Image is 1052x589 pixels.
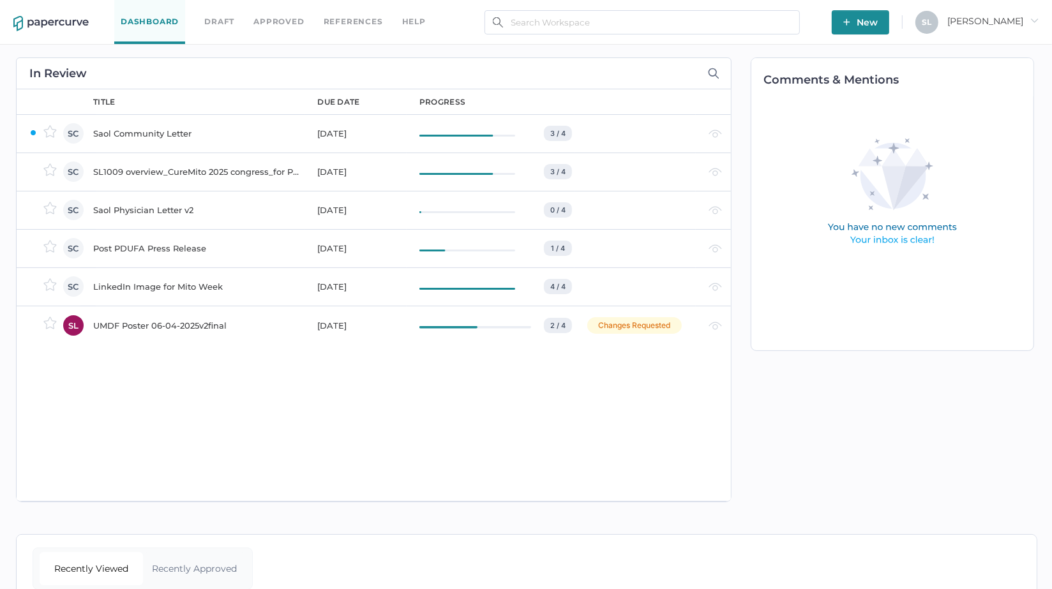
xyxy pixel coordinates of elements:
div: 2 / 4 [544,318,572,333]
img: search-icon-expand.c6106642.svg [708,68,719,79]
img: papercurve-logo-colour.7244d18c.svg [13,16,89,31]
img: star-inactive.70f2008a.svg [43,278,57,291]
div: Recently Approved [143,552,246,585]
img: search.bf03fe8b.svg [493,17,503,27]
div: 3 / 4 [544,126,572,141]
div: help [402,15,426,29]
a: References [324,15,383,29]
div: SC [63,276,84,297]
div: Changes Requested [587,317,682,334]
div: progress [419,96,465,108]
i: arrow_right [1030,16,1039,25]
h2: In Review [29,68,87,79]
div: Saol Physician Letter v2 [93,202,302,218]
img: star-inactive.70f2008a.svg [43,317,57,329]
a: Draft [204,15,234,29]
img: eye-light-gray.b6d092a5.svg [709,206,722,214]
a: Approved [253,15,304,29]
img: eye-light-gray.b6d092a5.svg [709,168,722,176]
img: eye-light-gray.b6d092a5.svg [709,283,722,291]
div: SC [63,238,84,258]
div: 3 / 4 [544,164,572,179]
span: New [843,10,878,34]
input: Search Workspace [485,10,800,34]
div: LinkedIn Image for Mito Week [93,279,302,294]
img: star-inactive.70f2008a.svg [43,240,57,253]
img: star-inactive.70f2008a.svg [43,163,57,176]
img: ZaPP2z7XVwAAAABJRU5ErkJggg== [29,129,37,137]
div: SC [63,123,84,144]
div: due date [317,96,359,108]
div: 0 / 4 [544,202,572,218]
span: [PERSON_NAME] [947,15,1039,27]
div: title [93,96,116,108]
img: eye-light-gray.b6d092a5.svg [709,244,722,253]
div: Post PDUFA Press Release [93,241,302,256]
div: [DATE] [317,318,403,333]
div: 1 / 4 [544,241,572,256]
div: Saol Community Letter [93,126,302,141]
img: star-inactive.70f2008a.svg [43,125,57,138]
div: [DATE] [317,164,403,179]
img: comments-empty-state.0193fcf7.svg [800,128,984,257]
img: eye-light-gray.b6d092a5.svg [709,322,722,330]
div: 4 / 4 [544,279,572,294]
div: [DATE] [317,279,403,294]
span: S L [922,17,932,27]
div: [DATE] [317,126,403,141]
div: SC [63,161,84,182]
div: [DATE] [317,202,403,218]
div: Recently Viewed [40,552,143,585]
img: star-inactive.70f2008a.svg [43,202,57,214]
h2: Comments & Mentions [764,74,1034,86]
img: eye-light-gray.b6d092a5.svg [709,130,722,138]
div: [DATE] [317,241,403,256]
button: New [832,10,889,34]
div: SL1009 overview_CureMito 2025 congress_for PRC [93,164,302,179]
img: plus-white.e19ec114.svg [843,19,850,26]
div: UMDF Poster 06-04-2025v2final [93,318,302,333]
div: SC [63,200,84,220]
div: SL [63,315,84,336]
